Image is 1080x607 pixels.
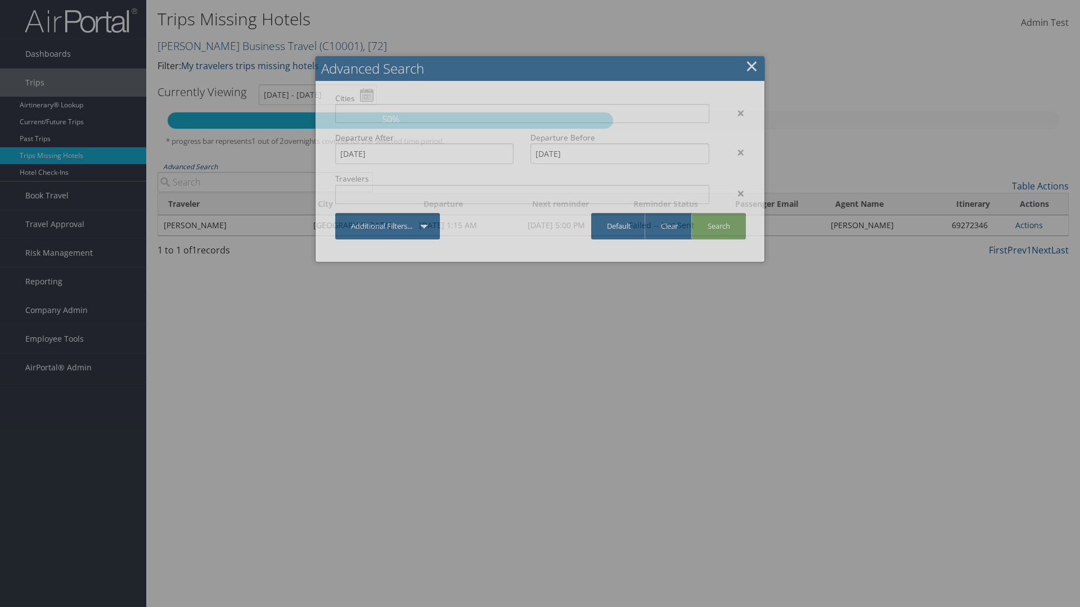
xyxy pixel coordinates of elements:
div: × [718,146,753,159]
a: Close [745,55,758,77]
div: × [718,106,753,120]
label: Travelers [335,173,709,184]
a: Additional Filters... [335,213,440,239]
a: Default [591,213,647,239]
label: Cities [335,93,709,104]
a: Search [691,213,746,239]
label: Departure Before [530,132,709,143]
label: Departure After [335,132,514,143]
a: Clear [645,213,694,239]
div: × [718,187,753,200]
h2: Advanced Search [316,56,764,81]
